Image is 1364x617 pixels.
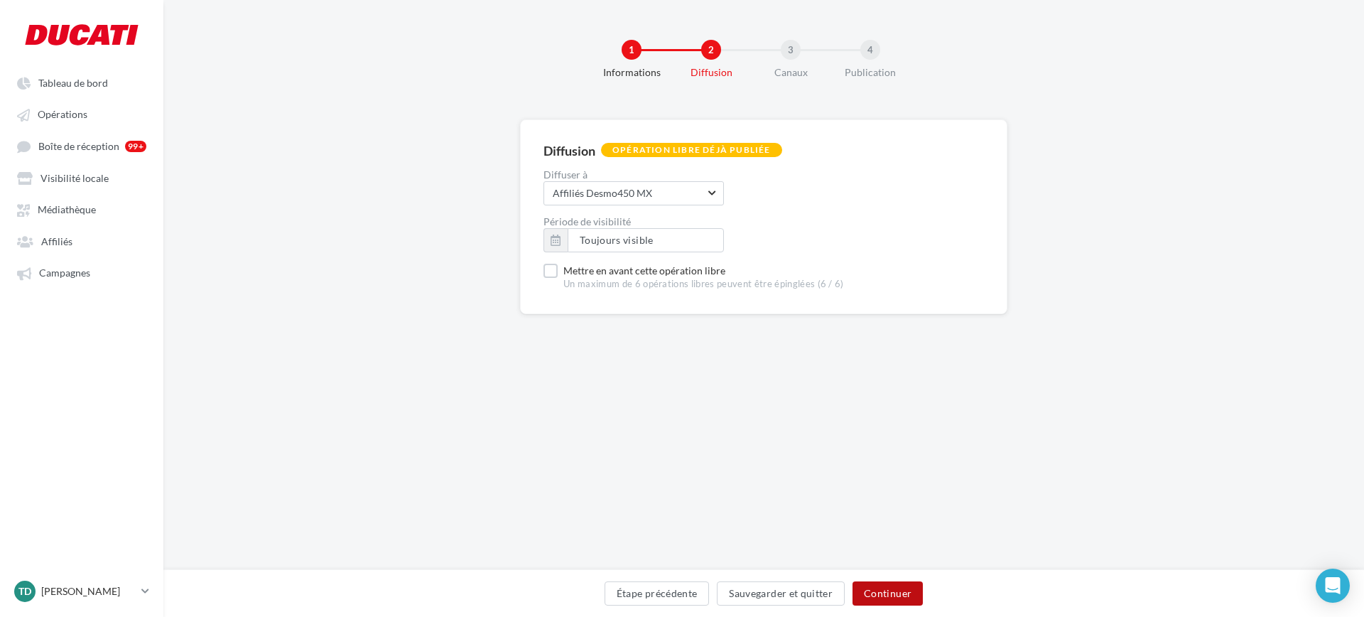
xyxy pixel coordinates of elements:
[701,40,721,60] div: 2
[9,101,155,127] a: Opérations
[9,196,155,222] a: Médiathèque
[38,204,96,216] span: Médiathèque
[543,170,984,180] label: Diffuser à
[41,235,72,247] span: Affiliés
[781,40,801,60] div: 3
[622,40,642,60] div: 1
[11,578,152,605] a: TD [PERSON_NAME]
[1316,569,1350,603] div: Open Intercom Messenger
[860,40,880,60] div: 4
[580,234,654,246] span: Toujours visible
[717,581,845,606] button: Sauvegarder et quitter
[9,70,155,95] a: Tableau de bord
[563,278,844,291] span: Un maximum de 6 opérations libres peuvent être épinglées (6 / 6)
[745,65,836,80] div: Canaux
[543,264,844,291] label: Mettre en avant cette opération libre
[9,165,155,191] a: Visibilité locale
[543,181,724,205] span: myselect activate
[38,109,87,121] span: Opérations
[553,186,705,200] span: Affiliés Desmo450 MX
[666,65,757,80] div: Diffusion
[568,228,724,252] button: Toujours visible
[601,143,782,157] div: Opération libre déjà publiée
[38,140,119,152] span: Boîte de réception
[39,267,90,279] span: Campagnes
[543,144,595,157] div: Diffusion
[41,584,136,599] p: [PERSON_NAME]
[38,77,108,89] span: Tableau de bord
[543,181,724,205] div: myselect
[125,141,146,152] div: 99+
[852,581,923,606] button: Continuer
[9,228,155,254] a: Affiliés
[605,581,710,606] button: Étape précédente
[40,172,109,184] span: Visibilité locale
[9,259,155,285] a: Campagnes
[825,65,916,80] div: Publication
[543,217,984,227] label: Période de visibilité
[586,65,677,80] div: Informations
[9,133,155,159] a: Boîte de réception 99+
[18,584,31,599] span: TD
